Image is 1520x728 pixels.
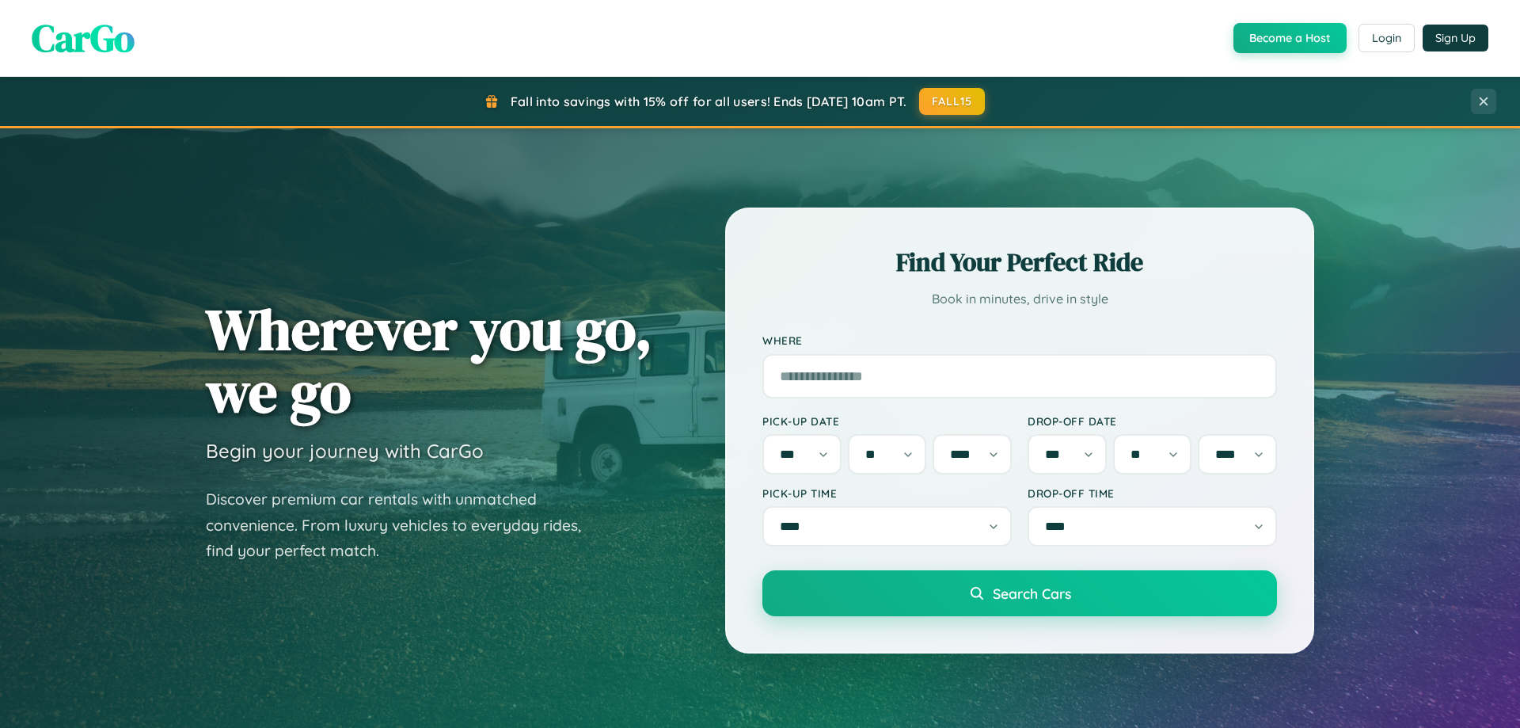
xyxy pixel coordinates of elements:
button: Login [1358,24,1415,52]
span: Search Cars [993,585,1071,602]
h1: Wherever you go, we go [206,298,652,423]
p: Discover premium car rentals with unmatched convenience. From luxury vehicles to everyday rides, ... [206,486,602,564]
button: Become a Host [1233,23,1347,53]
label: Drop-off Time [1028,486,1277,500]
label: Where [762,334,1277,348]
label: Pick-up Date [762,414,1012,428]
span: Fall into savings with 15% off for all users! Ends [DATE] 10am PT. [511,93,907,109]
label: Pick-up Time [762,486,1012,500]
button: FALL15 [919,88,986,115]
button: Search Cars [762,570,1277,616]
label: Drop-off Date [1028,414,1277,428]
h2: Find Your Perfect Ride [762,245,1277,280]
p: Book in minutes, drive in style [762,288,1277,311]
h3: Begin your journey with CarGo [206,439,484,463]
span: CarGo [32,12,135,64]
button: Sign Up [1423,25,1488,51]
